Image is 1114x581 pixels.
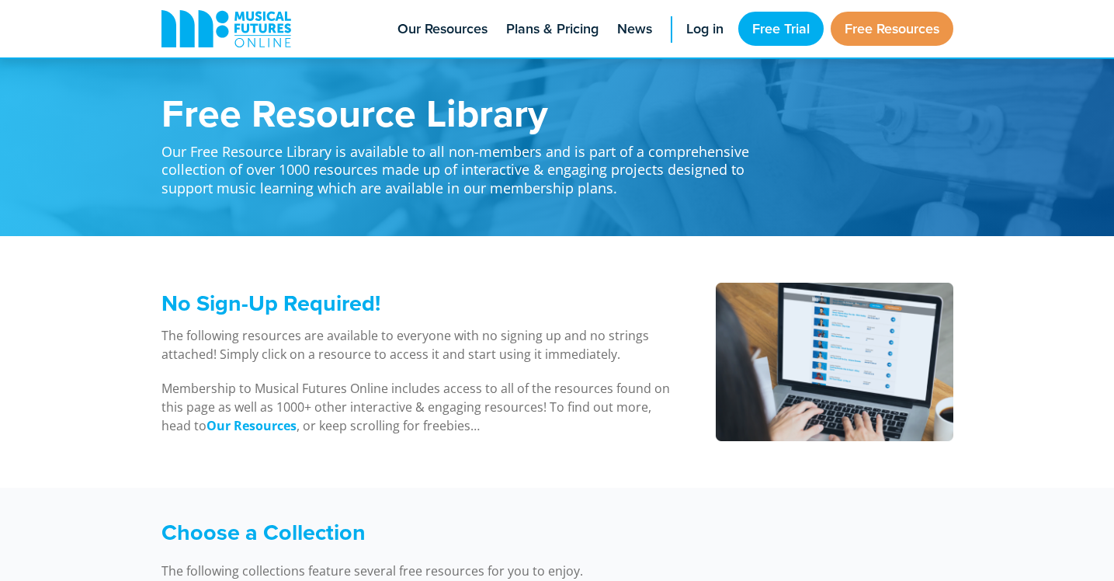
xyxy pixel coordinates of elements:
p: Our Free Resource Library is available to all non-members and is part of a comprehensive collecti... [161,132,767,197]
h1: Free Resource Library [161,93,767,132]
span: News [617,19,652,40]
span: Plans & Pricing [506,19,599,40]
a: Our Resources [206,417,297,435]
h3: Choose a Collection [161,519,767,546]
p: The following resources are available to everyone with no signing up and no strings attached! Sim... [161,326,676,364]
span: Log in [686,19,724,40]
span: Our Resources [397,19,488,40]
p: The following collections feature several free resources for you to enjoy. [161,562,767,580]
a: Free Resources [831,12,953,46]
span: No Sign-Up Required! [161,287,380,319]
p: Membership to Musical Futures Online includes access to all of the resources found on this page a... [161,379,676,435]
a: Free Trial [738,12,824,46]
strong: Our Resources [206,417,297,434]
